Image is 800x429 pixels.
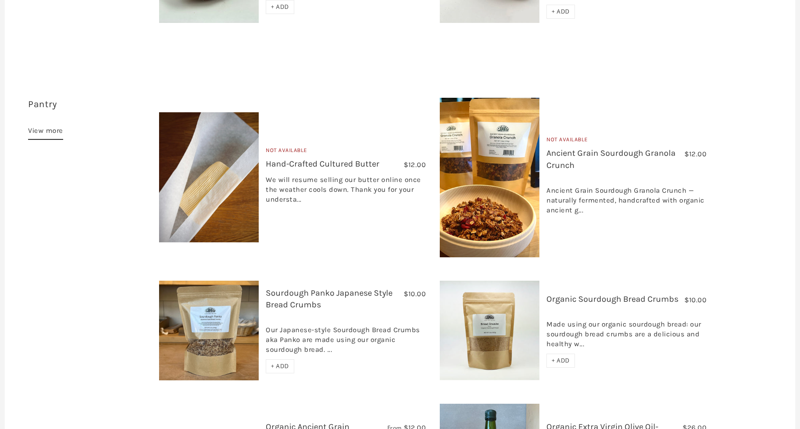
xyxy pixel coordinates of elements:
[546,135,706,148] div: Not Available
[28,98,152,125] h3: 30 items
[552,356,570,364] span: + ADD
[271,3,289,11] span: + ADD
[546,148,676,170] a: Ancient Grain Sourdough Granola Crunch
[546,5,575,19] div: + ADD
[546,310,706,354] div: Made using our organic sourdough bread: our sourdough bread crumbs are a delicious and healthy w...
[266,175,426,209] div: We will resume selling our butter online once the weather cools down. Thank you for your understa...
[271,362,289,370] span: + ADD
[266,159,379,169] a: Hand-Crafted Cultured Butter
[546,354,575,368] div: + ADD
[266,288,393,310] a: Sourdough Panko Japanese Style Bread Crumbs
[266,359,294,373] div: + ADD
[404,160,426,169] span: $12.00
[404,290,426,298] span: $10.00
[266,146,426,159] div: Not Available
[440,281,539,380] img: Organic Sourdough Bread Crumbs
[159,112,259,242] img: Hand-Crafted Cultured Butter
[546,176,706,220] div: Ancient Grain Sourdough Granola Crunch — naturally fermented, handcrafted with organic ancient g...
[28,125,63,140] a: View more
[440,98,539,257] img: Ancient Grain Sourdough Granola Crunch
[266,315,426,359] div: Our Japanese-style Sourdough Bread Crumbs aka Panko are made using our organic sourdough bread. ...
[552,7,570,15] span: + ADD
[28,99,57,109] a: Pantry
[684,296,706,304] span: $10.00
[546,294,678,304] a: Organic Sourdough Bread Crumbs
[159,281,259,380] img: Sourdough Panko Japanese Style Bread Crumbs
[684,150,706,158] span: $12.00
